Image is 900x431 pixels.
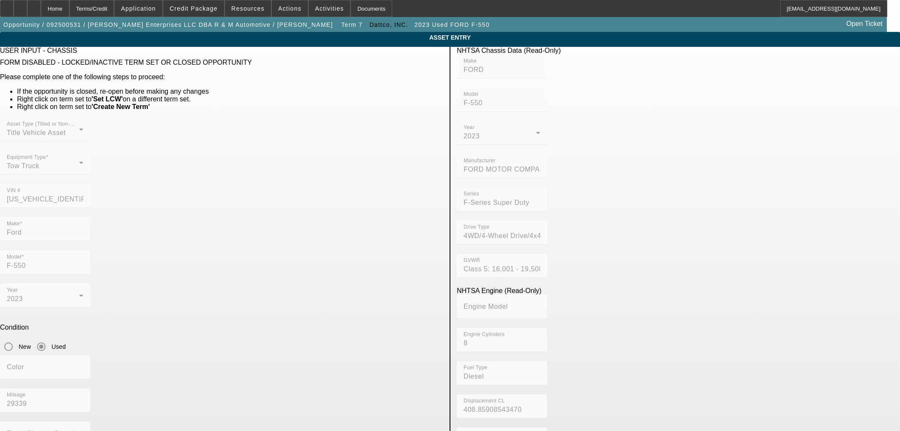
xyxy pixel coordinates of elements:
mat-label: Year [7,287,18,293]
mat-label: Year [464,125,475,130]
b: 'Set LCW' [91,95,122,103]
mat-label: Equipment Type [7,155,46,160]
mat-label: Model [464,92,478,97]
mat-label: Drive Type [464,224,490,230]
mat-label: Manufacturer [464,158,496,164]
button: Dattco, INC. [367,17,410,32]
mat-label: Engine Model [464,303,508,310]
button: 2023 Used FORD F-550 [412,17,492,32]
button: Actions [272,0,308,17]
button: Resources [225,0,271,17]
li: Right click on term set to on a different term set. [17,95,443,103]
span: Activities [315,5,344,12]
button: Credit Package [163,0,224,17]
button: Activities [309,0,350,17]
span: Application [121,5,156,12]
mat-label: Make [464,58,477,64]
span: Opportunity / 092500531 / [PERSON_NAME] Enterprises LLC DBA R & M Automotive / [PERSON_NAME] [3,21,333,28]
span: Credit Package [170,5,218,12]
mat-label: GVWR [464,258,480,263]
mat-label: Make [7,221,20,227]
mat-label: Engine Cylinders [464,332,505,337]
mat-label: VIN # [7,188,20,193]
mat-label: Color [7,363,24,371]
div: NHTSA Chassis Data (Read-Only) [457,47,900,55]
span: Dattco, INC. [370,21,408,28]
mat-label: Model [7,254,22,260]
mat-label: Mileage [7,392,26,398]
b: 'Create New Term' [91,103,150,110]
li: Right click on term set to [17,103,443,111]
mat-label: Series [464,191,479,197]
span: Term 7 [341,21,362,28]
li: If the opportunity is closed, re-open before making any changes [17,88,443,95]
mat-label: Asset Type (Titled or Non-Titled) [7,121,85,127]
button: Term 7 [338,17,365,32]
span: ASSET ENTRY [6,34,894,41]
button: Application [114,0,162,17]
div: NHTSA Engine (Read-Only) [457,287,900,295]
mat-label: Displacement CL [464,398,505,404]
a: Open Ticket [843,17,886,31]
span: Resources [231,5,265,12]
mat-label: Fuel Type [464,365,487,371]
span: 2023 Used FORD F-550 [414,21,490,28]
span: Actions [278,5,302,12]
